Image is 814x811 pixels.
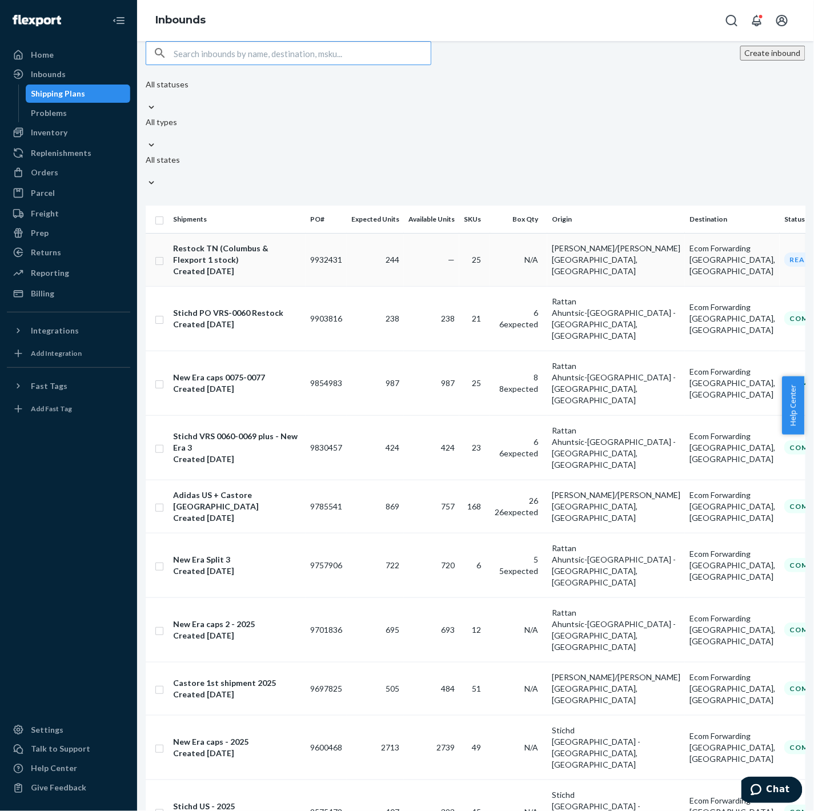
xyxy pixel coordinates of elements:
[26,85,131,103] a: Shipping Plans
[306,286,347,351] td: 9903816
[31,69,66,80] div: Inbounds
[499,384,538,394] span: 8 expected
[386,501,399,511] span: 869
[306,662,347,715] td: 9697825
[7,65,130,83] a: Inbounds
[689,795,775,806] div: Ecom Forwarding
[31,782,86,794] div: Give Feedback
[7,400,130,418] a: Add Fast Tag
[173,512,301,524] div: Created [DATE]
[173,307,301,319] div: Stichd PO VRS-0060 Restock
[7,721,130,739] a: Settings
[173,383,301,395] div: Created [DATE]
[472,255,481,264] span: 25
[146,4,215,37] ol: breadcrumbs
[31,49,54,61] div: Home
[524,742,538,752] span: N/A
[689,548,775,560] div: Ecom Forwarding
[173,554,301,565] div: New Era Split 3
[381,742,399,752] span: 2713
[31,127,67,138] div: Inventory
[146,90,147,102] input: All statuses
[441,443,455,452] span: 424
[552,296,680,307] div: Rattan
[689,742,775,764] span: [GEOGRAPHIC_DATA], [GEOGRAPHIC_DATA]
[31,247,61,258] div: Returns
[146,128,147,139] input: All types
[173,372,301,383] div: New Era caps 0075-0077
[7,779,130,797] button: Give Feedback
[689,443,775,464] span: [GEOGRAPHIC_DATA], [GEOGRAPHIC_DATA]
[685,206,780,233] th: Destination
[495,495,538,507] div: 26
[689,560,775,581] span: [GEOGRAPHIC_DATA], [GEOGRAPHIC_DATA]
[31,744,90,755] div: Talk to Support
[552,360,680,372] div: Rattan
[552,555,676,587] span: Ahuntsic-[GEOGRAPHIC_DATA] - [GEOGRAPHIC_DATA], [GEOGRAPHIC_DATA]
[306,351,347,415] td: 9854983
[436,742,455,752] span: 2739
[689,243,775,254] div: Ecom Forwarding
[7,204,130,223] a: Freight
[7,322,130,340] button: Integrations
[386,314,399,323] span: 238
[31,348,82,358] div: Add Integration
[107,9,130,32] button: Close Navigation
[306,415,347,480] td: 9830457
[499,448,538,458] span: 6 expected
[7,184,130,202] a: Parcel
[386,255,399,264] span: 244
[441,501,455,511] span: 757
[472,378,481,388] span: 25
[552,489,680,501] div: [PERSON_NAME]/[PERSON_NAME]
[689,625,775,646] span: [GEOGRAPHIC_DATA], [GEOGRAPHIC_DATA]
[472,742,481,752] span: 49
[552,425,680,436] div: Rattan
[386,560,399,570] span: 722
[689,489,775,501] div: Ecom Forwarding
[689,730,775,742] div: Ecom Forwarding
[146,79,189,90] div: All statuses
[7,344,130,363] a: Add Integration
[31,763,77,774] div: Help Center
[495,372,538,383] div: 8
[173,736,301,748] div: New Era caps - 2025
[31,187,55,199] div: Parcel
[689,366,775,378] div: Ecom Forwarding
[386,625,399,635] span: 695
[524,625,538,635] span: N/A
[173,243,301,266] div: Restock TN (Columbus & Flexport 1 stock)
[552,308,676,340] span: Ahuntsic-[GEOGRAPHIC_DATA] - [GEOGRAPHIC_DATA], [GEOGRAPHIC_DATA]
[306,597,347,662] td: 9701836
[552,725,680,736] div: Stichd
[441,314,455,323] span: 238
[552,619,676,652] span: Ahuntsic-[GEOGRAPHIC_DATA] - [GEOGRAPHIC_DATA], [GEOGRAPHIC_DATA]
[31,380,67,392] div: Fast Tags
[404,206,459,233] th: Available Units
[31,147,91,159] div: Replenishments
[459,206,490,233] th: SKUs
[7,224,130,242] a: Prep
[689,431,775,442] div: Ecom Forwarding
[782,376,804,435] button: Help Center
[173,319,301,330] div: Created [DATE]
[169,206,306,233] th: Shipments
[173,689,301,700] div: Created [DATE]
[31,227,49,239] div: Prep
[306,233,347,286] td: 9932431
[689,501,775,523] span: [GEOGRAPHIC_DATA], [GEOGRAPHIC_DATA]
[552,684,637,705] span: [GEOGRAPHIC_DATA], [GEOGRAPHIC_DATA]
[495,436,538,448] div: 6
[552,243,680,254] div: [PERSON_NAME]/[PERSON_NAME]
[31,724,63,736] div: Settings
[173,630,301,641] div: Created [DATE]
[499,319,538,329] span: 6 expected
[31,88,86,99] div: Shipping Plans
[689,255,775,276] span: [GEOGRAPHIC_DATA], [GEOGRAPHIC_DATA]
[7,163,130,182] a: Orders
[31,208,59,219] div: Freight
[386,443,399,452] span: 424
[740,46,805,61] button: Create inbound
[524,684,538,693] span: N/A
[552,372,676,405] span: Ahuntsic-[GEOGRAPHIC_DATA] - [GEOGRAPHIC_DATA], [GEOGRAPHIC_DATA]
